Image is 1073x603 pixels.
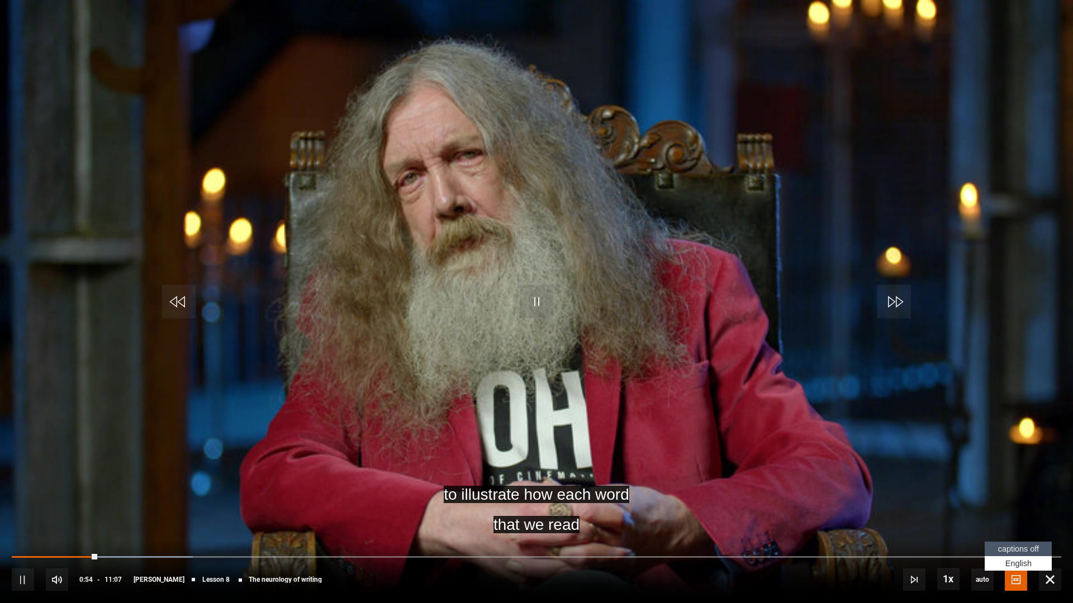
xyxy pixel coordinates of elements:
[202,576,230,583] span: Lesson 8
[249,576,322,583] span: The neurology of writing
[971,568,994,591] div: Current quality: 1080p
[46,568,68,591] button: Mute
[998,544,1039,553] span: captions off
[105,569,122,590] span: 11:07
[1005,568,1027,591] button: Captions
[937,568,960,590] button: Playback Rate
[79,569,93,590] span: 0:54
[134,576,184,583] span: [PERSON_NAME]
[971,568,994,591] span: auto
[12,568,34,591] button: Pause
[1039,568,1061,591] button: Fullscreen
[903,568,925,591] button: Next Lesson
[97,576,100,583] span: -
[12,556,1061,558] div: Progress Bar
[1005,559,1032,568] span: English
